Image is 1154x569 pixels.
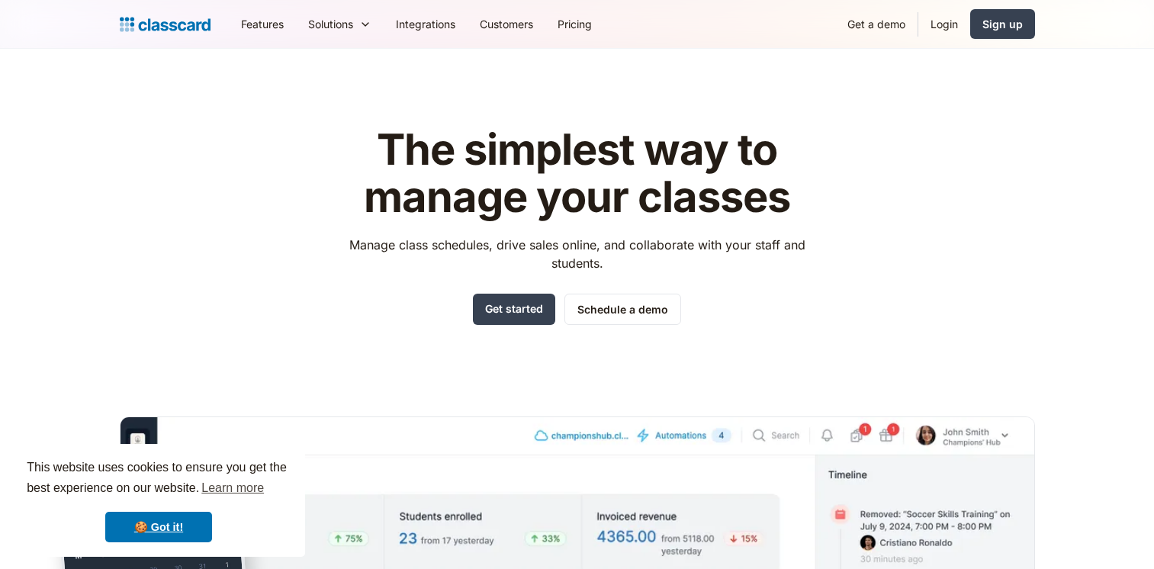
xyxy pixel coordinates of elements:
[468,7,545,41] a: Customers
[335,127,819,220] h1: The simplest way to manage your classes
[27,458,291,500] span: This website uses cookies to ensure you get the best experience on our website.
[335,236,819,272] p: Manage class schedules, drive sales online, and collaborate with your staff and students.
[384,7,468,41] a: Integrations
[473,294,555,325] a: Get started
[296,7,384,41] div: Solutions
[120,14,211,35] a: home
[564,294,681,325] a: Schedule a demo
[12,444,305,557] div: cookieconsent
[105,512,212,542] a: dismiss cookie message
[918,7,970,41] a: Login
[199,477,266,500] a: learn more about cookies
[835,7,918,41] a: Get a demo
[229,7,296,41] a: Features
[545,7,604,41] a: Pricing
[970,9,1035,39] a: Sign up
[308,16,353,32] div: Solutions
[982,16,1023,32] div: Sign up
